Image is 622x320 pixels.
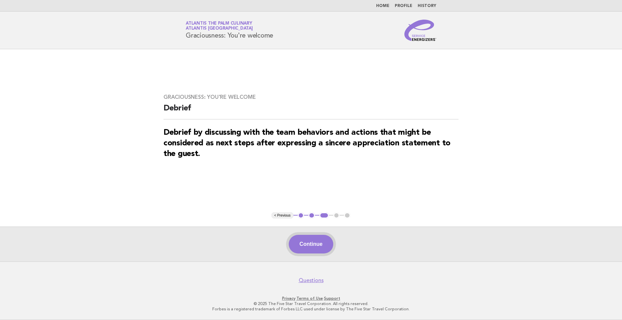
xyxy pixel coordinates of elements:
[163,129,451,158] strong: Debrief by discussing with the team behaviors and actions that might be considered as next steps ...
[296,296,323,301] a: Terms of Use
[271,212,293,219] button: < Previous
[163,103,459,119] h2: Debrief
[108,301,514,306] p: © 2025 The Five Star Travel Corporation. All rights reserved.
[299,277,324,284] a: Questions
[395,4,412,8] a: Profile
[298,212,304,219] button: 1
[108,306,514,312] p: Forbes is a registered trademark of Forbes LLC used under license by The Five Star Travel Corpora...
[289,235,333,253] button: Continue
[418,4,436,8] a: History
[404,20,436,41] img: Service Energizers
[163,94,459,100] h3: Graciousness: You're welcome
[282,296,295,301] a: Privacy
[108,296,514,301] p: · ·
[324,296,340,301] a: Support
[376,4,389,8] a: Home
[186,22,273,39] h1: Graciousness: You're welcome
[308,212,315,219] button: 2
[319,212,329,219] button: 3
[186,27,253,31] span: Atlantis [GEOGRAPHIC_DATA]
[186,21,253,31] a: Atlantis The Palm CulinaryAtlantis [GEOGRAPHIC_DATA]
